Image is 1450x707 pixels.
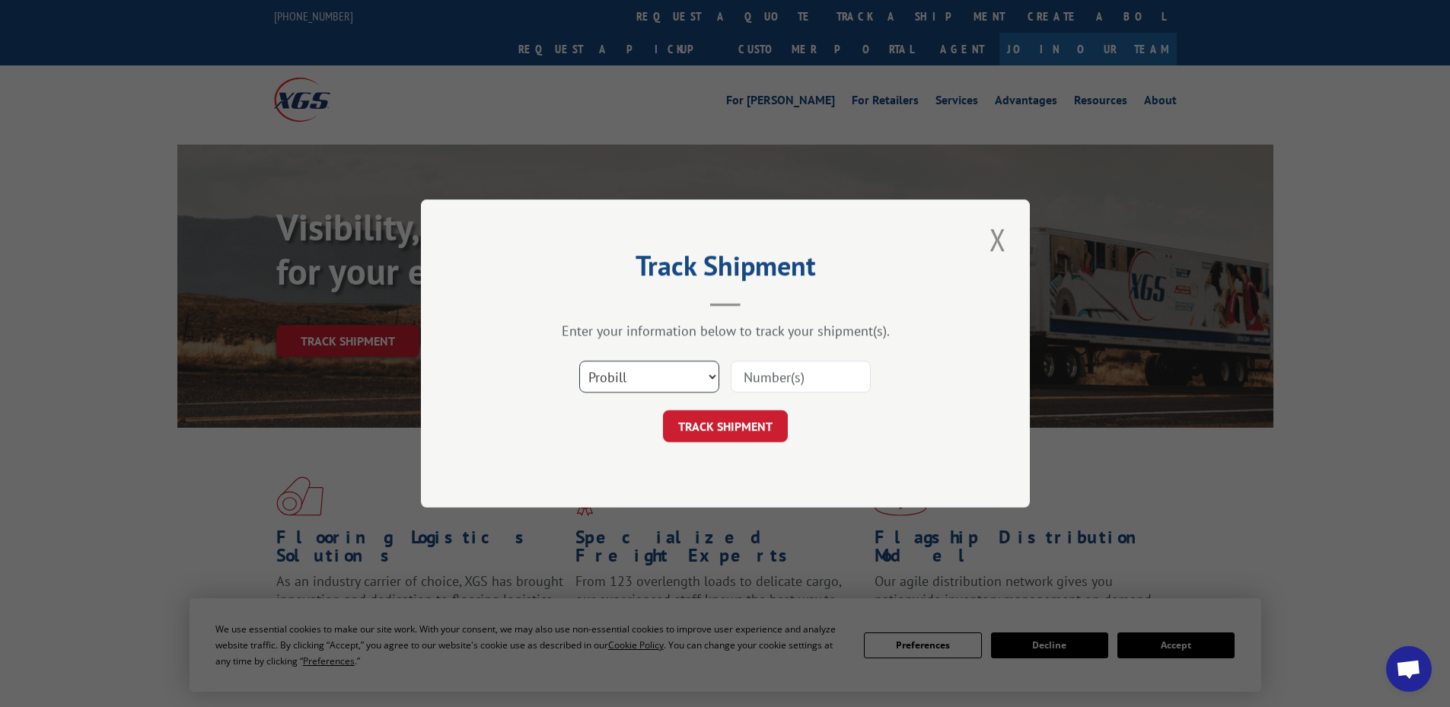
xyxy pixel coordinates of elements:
[663,410,788,442] button: TRACK SHIPMENT
[497,322,954,339] div: Enter your information below to track your shipment(s).
[1386,646,1432,692] a: Open chat
[731,361,871,393] input: Number(s)
[985,218,1011,260] button: Close modal
[497,255,954,284] h2: Track Shipment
